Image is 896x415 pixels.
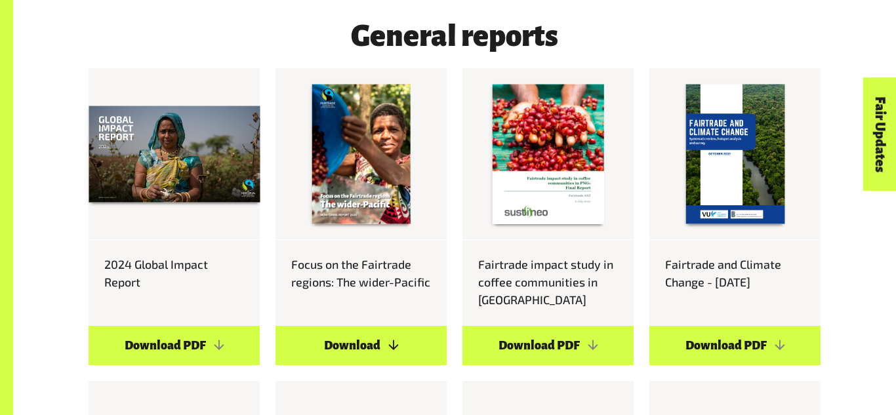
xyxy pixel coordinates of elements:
a: Download PDF [462,326,634,365]
a: Download PDF [649,326,821,365]
a: Download [275,326,447,365]
h4: General reports [89,20,821,52]
a: Download PDF [89,326,260,365]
